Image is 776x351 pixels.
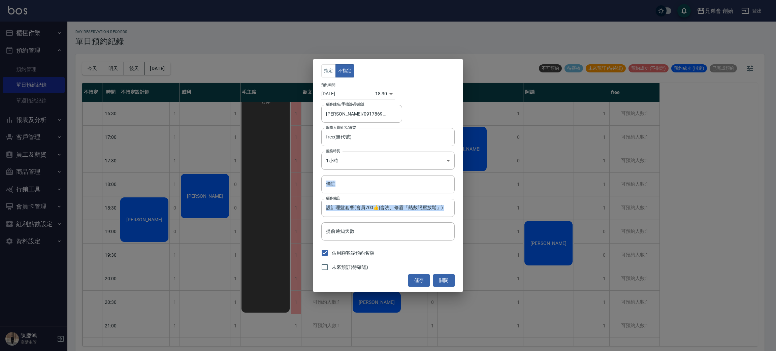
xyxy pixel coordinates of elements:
[321,88,375,99] input: Choose date, selected date is 2025-09-23
[326,149,340,154] label: 服務時長
[433,274,455,287] button: 關閉
[326,196,340,201] label: 顧客備註
[326,125,356,130] label: 服務人員姓名/編號
[321,64,336,77] button: 指定
[321,152,455,170] div: 1小時
[326,102,364,107] label: 顧客姓名/手機號碼/編號
[321,83,335,88] label: 預約時間
[332,264,368,271] span: 未來預訂(待確認)
[332,250,374,257] span: 佔用顧客端預約名額
[408,274,430,287] button: 儲存
[375,88,387,99] div: 18:30
[335,64,354,77] button: 不指定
